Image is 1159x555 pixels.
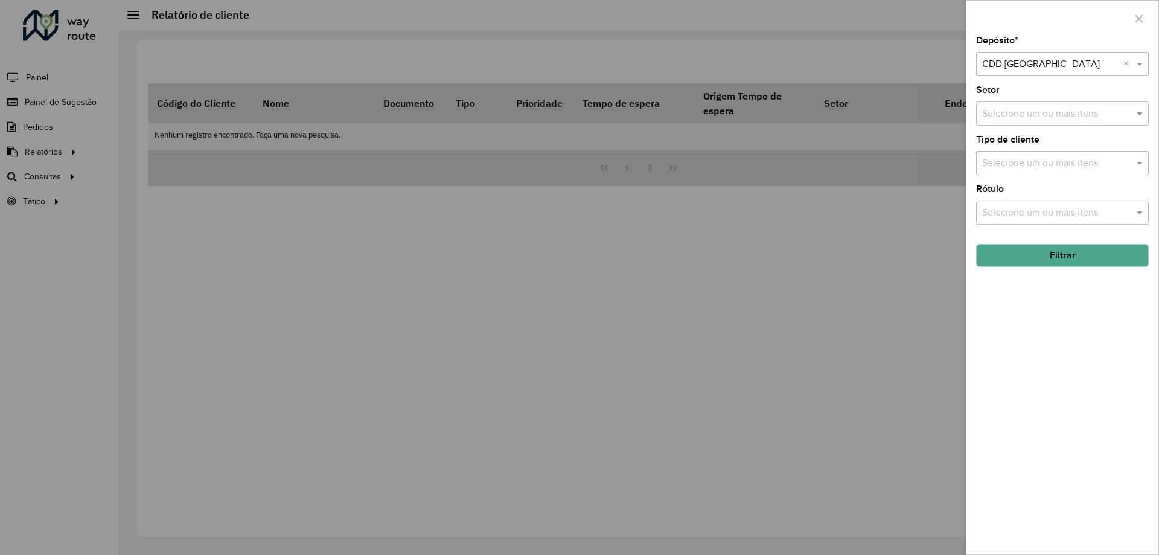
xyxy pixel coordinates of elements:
label: Depósito [976,33,1018,48]
label: Tipo de cliente [976,132,1039,147]
button: Filtrar [976,244,1149,267]
span: Clear all [1123,57,1134,71]
label: Rótulo [976,182,1004,196]
label: Setor [976,83,1000,97]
